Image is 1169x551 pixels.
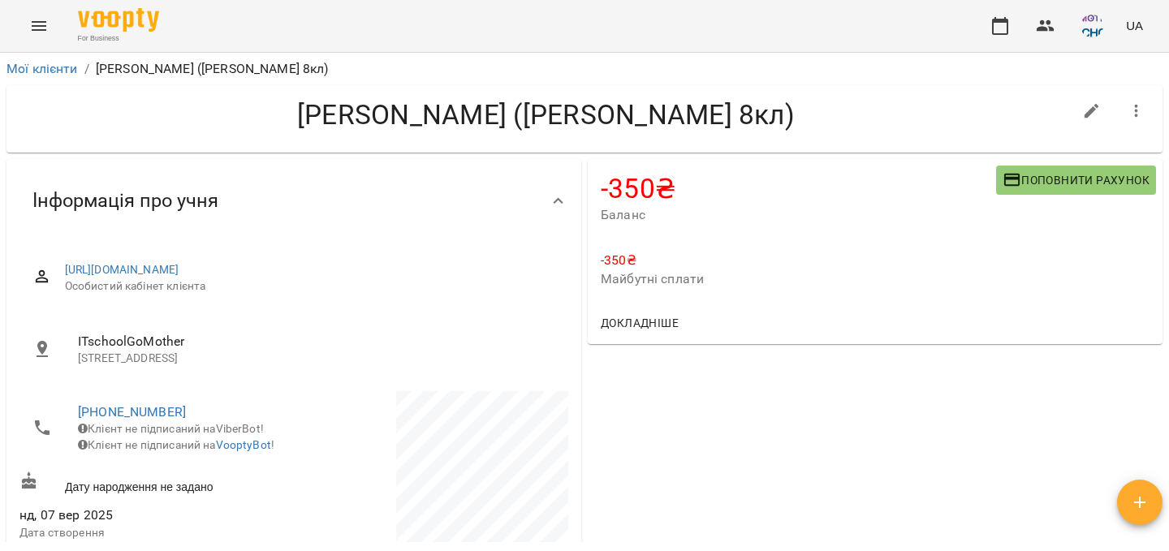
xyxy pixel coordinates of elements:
span: Клієнт не підписаний на ViberBot! [78,422,264,435]
span: Поповнити рахунок [1003,170,1150,190]
button: UA [1119,11,1150,41]
li: / [84,59,89,79]
a: Мої клієнти [6,61,78,76]
div: Дату народження не задано [16,468,294,498]
img: Voopty Logo [78,8,159,32]
button: Поповнити рахунок [996,166,1156,195]
h4: [PERSON_NAME] ([PERSON_NAME] 8кл) [19,98,1072,131]
span: Інформація про учня [32,188,218,213]
p: -350 ₴ [601,251,1150,270]
p: [PERSON_NAME] ([PERSON_NAME] 8кл) [96,59,329,79]
span: Клієнт не підписаний на ! [78,438,274,451]
span: UA [1126,17,1143,34]
button: Докладніше [594,308,685,338]
a: [URL][DOMAIN_NAME] [65,263,179,276]
span: Докладніше [601,313,679,333]
span: нд, 07 вер 2025 [19,506,291,525]
button: Menu [19,6,58,45]
span: For Business [78,33,159,44]
a: VooptyBot [216,438,271,451]
div: Інформація про учня [6,159,581,243]
img: 44498c49d9c98a00586a399c9b723a73.png [1081,15,1103,37]
span: Майбутні сплати [601,269,1150,289]
p: [STREET_ADDRESS] [78,351,555,367]
a: [PHONE_NUMBER] [78,404,186,420]
span: Особистий кабінет клієнта [65,278,555,295]
p: Дата створення [19,525,291,541]
span: Баланс [601,205,996,225]
nav: breadcrumb [6,59,1163,79]
h4: -350 ₴ [601,172,996,205]
span: ITschoolGoMother [78,332,555,351]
